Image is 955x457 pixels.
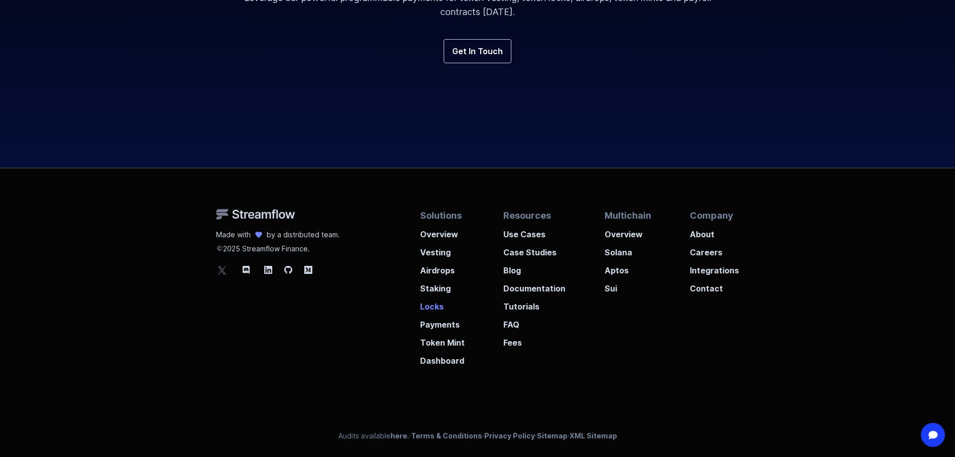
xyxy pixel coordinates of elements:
[420,349,465,367] a: Dashboard
[537,431,567,440] a: Sitemap
[420,313,465,331] a: Payments
[216,240,340,254] p: 2025 Streamflow Finance.
[690,222,739,240] a: About
[921,423,945,447] div: Open Intercom Messenger
[690,258,739,276] a: Integrations
[484,431,535,440] a: Privacy Policy
[420,331,465,349] a: Token Mint
[503,258,565,276] a: Blog
[503,240,565,258] a: Case Studies
[605,240,651,258] a: Solana
[503,294,565,313] a: Tutorials
[503,276,565,294] a: Documentation
[569,431,617,440] a: XML Sitemap
[503,331,565,349] a: Fees
[503,222,565,240] a: Use Cases
[444,39,511,63] a: Get In Touch
[420,222,465,240] a: Overview
[338,431,617,441] p: Audits available · · · ·
[605,209,651,222] p: Multichain
[420,294,465,313] a: Locks
[605,258,651,276] a: Aptos
[420,276,465,294] a: Staking
[411,431,482,440] a: Terms & Conditions
[420,209,465,222] p: Solutions
[216,230,251,240] p: Made with
[216,209,295,220] img: Streamflow Logo
[690,276,739,294] a: Contact
[391,431,409,440] a: here.
[690,240,739,258] a: Careers
[503,313,565,331] a: FAQ
[420,240,465,258] a: Vesting
[605,222,651,240] a: Overview
[503,209,565,222] p: Resources
[420,258,465,276] a: Airdrops
[690,209,739,222] p: Company
[605,276,651,294] a: Sui
[267,230,340,240] p: by a distributed team.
